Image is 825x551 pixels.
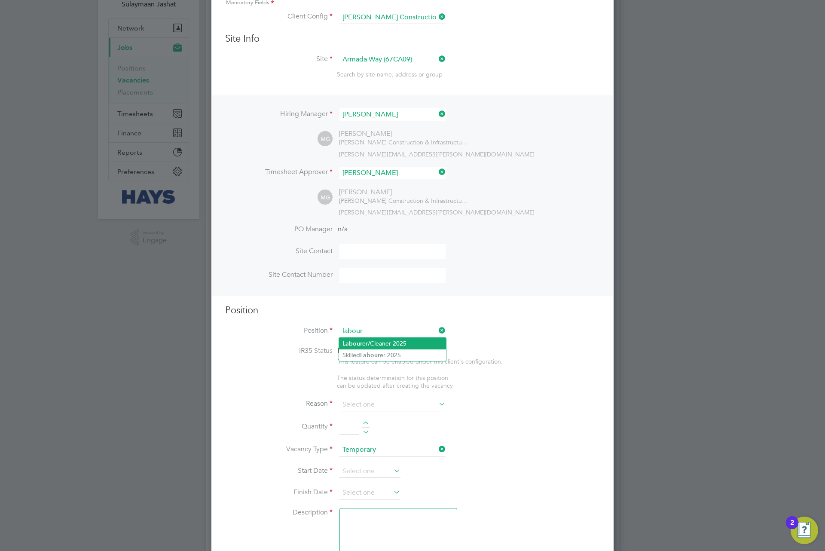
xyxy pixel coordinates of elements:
span: n/a [338,225,348,233]
li: Skilled er 2025 [339,349,446,361]
label: Position [225,326,333,335]
input: Search for... [339,53,446,66]
label: IR35 Status [225,346,333,355]
span: MG [318,132,333,147]
input: Search for... [339,108,446,121]
label: Start Date [225,466,333,475]
span: [PERSON_NAME][EMAIL_ADDRESS][PERSON_NAME][DOMAIN_NAME] [339,208,535,216]
li: er/Cleaner 2025 [339,338,446,349]
input: Select one [339,398,446,411]
input: Search for... [339,11,446,24]
div: [PERSON_NAME] Construction & Infrastructure Ltd [339,138,468,146]
h3: Site Info [225,33,600,45]
span: [PERSON_NAME][EMAIL_ADDRESS][PERSON_NAME][DOMAIN_NAME] [339,150,535,158]
label: Timesheet Approver [225,168,333,177]
b: Labour [342,340,362,347]
input: Select one [339,444,446,456]
div: [PERSON_NAME] [339,188,468,197]
label: Site Contact [225,247,333,256]
b: Labour [360,352,380,359]
span: The status determination for this position can be updated after creating the vacancy [337,374,453,389]
span: Disabled for this client. [338,346,408,355]
div: This feature can be enabled under this client's configuration. [338,355,503,365]
label: Finish Date [225,488,333,497]
input: Search for... [339,167,446,179]
label: PO Manager [225,225,333,234]
label: Reason [225,399,333,408]
span: Search by site name, address or group [337,70,443,78]
label: Vacancy Type [225,445,333,454]
h3: Position [225,304,600,317]
label: Description [225,508,333,517]
label: Site Contact Number [225,270,333,279]
span: MG [318,190,333,205]
button: Open Resource Center, 2 new notifications [791,517,818,544]
input: Select one [339,487,400,499]
div: 2 [790,523,794,534]
label: Quantity [225,422,333,431]
input: Search for... [339,325,446,338]
input: Select one [339,465,400,478]
label: Hiring Manager [225,110,333,119]
div: [PERSON_NAME] [339,129,468,138]
label: Site [225,55,333,64]
div: [PERSON_NAME] Construction & Infrastructure Ltd [339,197,468,205]
label: Client Config [225,12,333,21]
